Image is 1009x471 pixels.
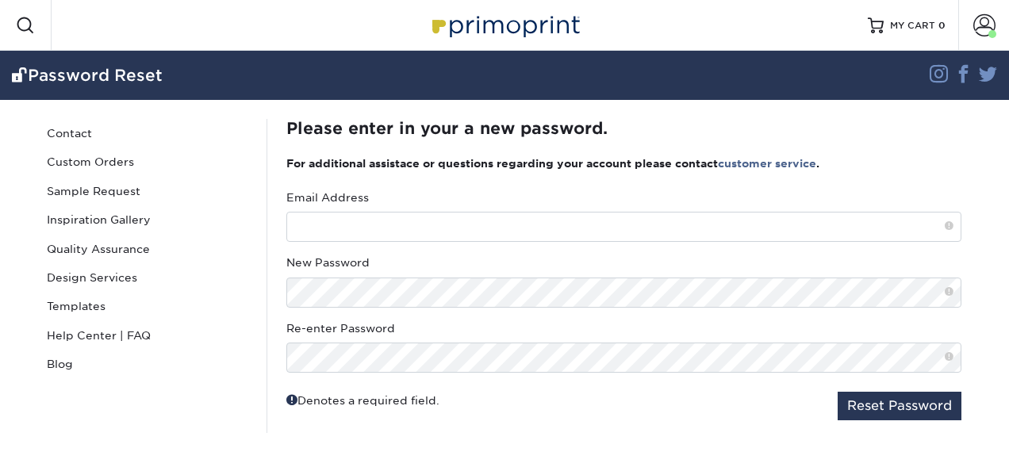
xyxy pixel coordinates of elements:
a: Design Services [40,263,255,292]
a: Inspiration Gallery [40,205,255,234]
a: Blog [40,350,255,378]
img: Primoprint [425,8,584,42]
a: Custom Orders [40,147,255,176]
h3: For additional assistace or questions regarding your account please contact . [286,157,961,170]
label: Re-enter Password [286,320,395,336]
button: Reset Password [838,392,961,420]
h2: Please enter in your a new password. [286,119,961,138]
div: Denotes a required field. [286,392,439,408]
a: customer service [718,157,816,170]
a: Quality Assurance [40,235,255,263]
span: MY CART [890,19,935,33]
label: Email Address [286,190,369,205]
a: Help Center | FAQ [40,321,255,350]
a: Templates [40,292,255,320]
a: Sample Request [40,177,255,205]
span: 0 [938,20,946,31]
label: New Password [286,255,370,270]
a: Contact [40,119,255,147]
